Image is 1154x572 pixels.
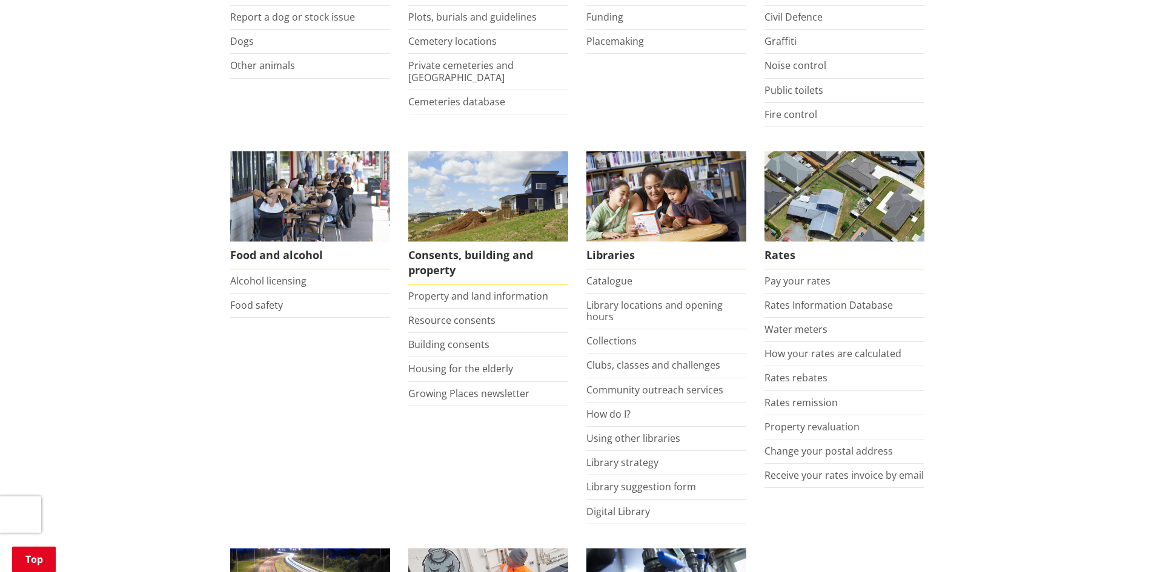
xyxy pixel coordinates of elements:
[764,35,797,48] a: Graffiti
[764,59,826,72] a: Noise control
[764,84,823,97] a: Public toilets
[586,480,696,493] a: Library suggestion form
[230,59,295,72] a: Other animals
[586,35,644,48] a: Placemaking
[764,242,924,269] span: Rates
[764,371,827,384] a: Rates rebates
[230,35,254,48] a: Dogs
[764,298,893,312] a: Rates Information Database
[764,420,860,433] a: Property revaluation
[586,242,746,269] span: Libraries
[408,242,568,284] span: Consents, building and property
[586,358,720,372] a: Clubs, classes and challenges
[764,468,924,482] a: Receive your rates invoice by email
[408,151,568,242] img: Land and property thumbnail
[764,274,831,288] a: Pay your rates
[764,396,838,409] a: Rates remission
[586,383,723,396] a: Community outreach services
[408,35,497,48] a: Cemetery locations
[764,151,924,269] a: Pay your rates online Rates
[764,151,924,242] img: Rates-thumbnail
[408,314,496,327] a: Resource consents
[230,151,390,269] a: Food and Alcohol in the Waikato Food and alcohol
[764,347,901,360] a: How your rates are calculated
[586,151,746,242] img: Waikato District Council libraries
[586,407,631,421] a: How do I?
[230,274,307,288] a: Alcohol licensing
[408,338,489,351] a: Building consents
[230,242,390,269] span: Food and alcohol
[1098,521,1142,565] iframe: Messenger Launcher
[230,298,283,312] a: Food safety
[408,362,513,375] a: Housing for the elderly
[764,323,827,336] a: Water meters
[408,151,568,284] a: New Pokeno housing development Consents, building and property
[764,444,893,458] a: Change your postal address
[586,274,632,288] a: Catalogue
[764,108,817,121] a: Fire control
[586,334,637,347] a: Collections
[408,10,537,24] a: Plots, burials and guidelines
[408,95,505,108] a: Cemeteries database
[586,298,723,323] a: Library locations and opening hours
[408,59,514,84] a: Private cemeteries and [GEOGRAPHIC_DATA]
[586,456,658,469] a: Library strategy
[408,387,529,400] a: Growing Places newsletter
[230,10,355,24] a: Report a dog or stock issue
[586,505,650,518] a: Digital Library
[586,151,746,269] a: Library membership is free to everyone who lives in the Waikato district. Libraries
[12,547,56,572] a: Top
[408,289,548,303] a: Property and land information
[586,432,680,445] a: Using other libraries
[230,151,390,242] img: Food and Alcohol in the Waikato
[764,10,823,24] a: Civil Defence
[586,10,623,24] a: Funding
